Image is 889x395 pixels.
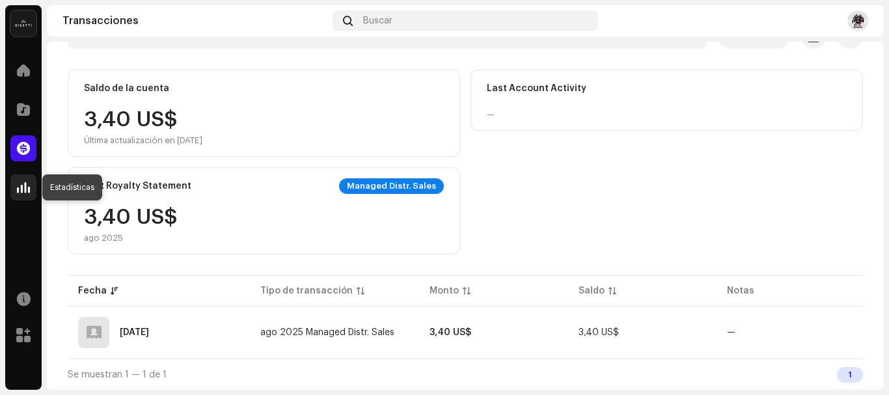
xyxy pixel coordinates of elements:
span: Se muestran 1 — 1 de 1 [68,370,167,379]
div: Monto [430,284,459,297]
div: 2 oct 2025 [120,328,149,337]
div: Saldo de la cuenta [84,83,169,94]
div: Saldo [579,284,605,297]
div: Managed Distr. Sales [339,178,444,194]
strong: 3,40 US$ [430,328,471,337]
img: 02a7c2d3-3c89-4098-b12f-2ff2945c95ee [10,10,36,36]
div: Transacciones [62,16,327,26]
img: fd8799f8-b43d-4875-89f6-a23506ec48f2 [847,10,868,31]
re-a-table-badge: — [727,328,735,337]
span: Buscar [363,16,392,26]
div: Última actualización en [DATE] [84,135,202,146]
div: Last Royalty Statement [84,181,191,191]
div: Last Account Activity [487,83,586,94]
div: ago 2025 [84,233,178,243]
div: — [487,109,495,120]
div: Fecha [78,284,107,297]
div: 1 [837,367,863,383]
span: ago 2025 Managed Distr. Sales [260,328,394,337]
span: 3,40 US$ [579,328,619,337]
div: Tipo de transacción [260,284,353,297]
